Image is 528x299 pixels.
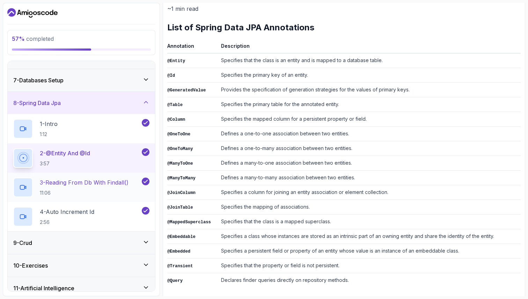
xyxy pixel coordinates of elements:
[13,261,48,270] h3: 10 - Exercises
[7,7,58,18] a: Dashboard
[167,103,183,107] code: @Table
[218,112,521,126] td: Specifies the mapped column for a persistent property or field.
[218,53,521,68] td: Specifies that the class is an entity and is mapped to a database table.
[167,132,190,137] code: @OneToOne
[218,68,521,82] td: Specifies the primary key of an entity.
[167,249,190,254] code: @Embedded
[167,147,193,151] code: @OneToMany
[13,239,32,247] h3: 9 - Crud
[218,82,521,97] td: Provides the specification of generation strategies for the values of primary keys.
[218,156,521,170] td: Defines a many-to-one association between two entities.
[167,88,206,93] code: @GeneratedValue
[13,76,64,84] h3: 7 - Databases Setup
[40,189,129,196] p: 11:06
[8,254,155,277] button: 10-Exercises
[218,273,521,287] td: Declares finder queries directly on repository methods.
[8,69,155,91] button: 7-Databases Setup
[218,185,521,200] td: Specifies a column for joining an entity association or element collection.
[218,214,521,229] td: Specifies that the class is a mapped superclass.
[218,42,521,53] th: Description
[167,220,211,225] code: @MappedSuperclass
[218,126,521,141] td: Defines a one-to-one association between two entities.
[13,207,149,226] button: 4-Auto Increment Id2:56
[13,119,149,139] button: 1-Intro1:12
[40,131,58,138] p: 1:12
[218,200,521,214] td: Specifies the mapping of associations.
[167,278,183,283] code: @Query
[218,97,521,112] td: Specifies the primary table for the annotated entity.
[167,117,185,122] code: @Column
[40,160,90,167] p: 3:57
[13,148,149,168] button: 2-@Entity And @Id3:57
[40,120,58,128] p: 1 - Intro
[13,99,61,107] h3: 8 - Spring Data Jpa
[167,4,521,14] p: ~1 min read
[8,232,155,254] button: 9-Crud
[13,284,74,292] h3: 11 - Artificial Intelligence
[167,234,196,239] code: @Embeddable
[167,190,196,195] code: @JoinColumn
[40,208,94,216] p: 4 - Auto Increment Id
[167,42,218,53] th: Annotation
[12,35,25,42] span: 57 %
[218,244,521,258] td: Specifies a persistent field or property of an entity whose value is an instance of an embeddable...
[40,149,90,157] p: 2 - @Entity And @Id
[12,35,54,42] span: completed
[218,229,521,244] td: Specifies a class whose instances are stored as an intrinsic part of an owning entity and share t...
[167,161,193,166] code: @ManyToOne
[8,92,155,114] button: 8-Spring Data Jpa
[218,170,521,185] td: Defines a many-to-many association between two entities.
[218,141,521,156] td: Defines a one-to-many association between two entities.
[13,178,149,197] button: 3-Reading From Db With Findall()11:06
[167,22,521,33] h2: List of Spring Data JPA Annotations
[218,258,521,273] td: Specifies that the property or field is not persistent.
[167,176,196,181] code: @ManyToMany
[40,219,94,226] p: 2:56
[167,73,175,78] code: @Id
[167,264,193,269] code: @Transient
[167,205,193,210] code: @JoinTable
[167,59,185,63] code: @Entity
[40,178,129,187] p: 3 - Reading From Db With Findall()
